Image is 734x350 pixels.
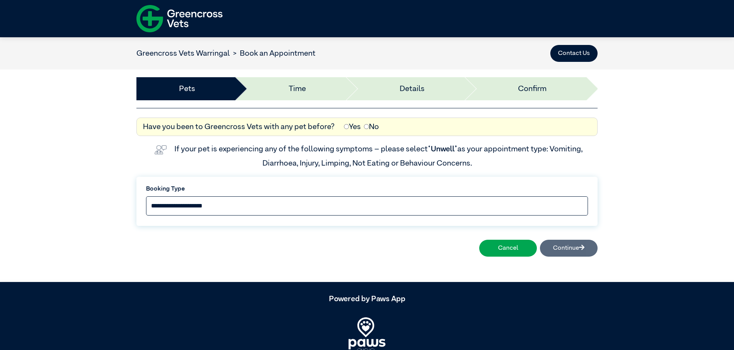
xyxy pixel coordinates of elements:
[364,124,369,129] input: No
[428,145,457,153] span: “Unwell”
[143,121,335,133] label: Have you been to Greencross Vets with any pet before?
[136,2,223,35] img: f-logo
[344,121,361,133] label: Yes
[151,142,170,158] img: vet
[344,124,349,129] input: Yes
[364,121,379,133] label: No
[174,145,584,167] label: If your pet is experiencing any of the following symptoms – please select as your appointment typ...
[230,48,316,59] li: Book an Appointment
[179,83,195,95] a: Pets
[479,240,537,257] button: Cancel
[550,45,598,62] button: Contact Us
[136,294,598,304] h5: Powered by Paws App
[136,50,230,57] a: Greencross Vets Warringal
[136,48,316,59] nav: breadcrumb
[146,184,588,194] label: Booking Type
